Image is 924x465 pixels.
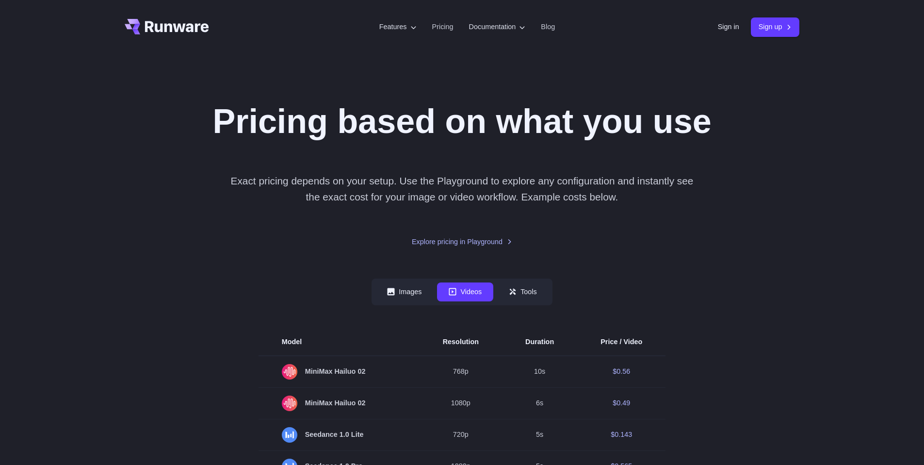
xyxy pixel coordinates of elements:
th: Model [259,329,420,356]
span: Seedance 1.0 Lite [282,427,396,443]
td: 768p [420,356,502,388]
span: MiniMax Hailuo 02 [282,364,396,380]
td: $0.56 [577,356,665,388]
button: Images [375,282,433,301]
td: 720p [420,419,502,450]
td: 5s [502,419,577,450]
th: Resolution [420,329,502,356]
th: Price / Video [577,329,665,356]
td: $0.143 [577,419,665,450]
a: Go to / [125,19,209,34]
a: Blog [541,21,555,33]
label: Features [379,21,417,33]
p: Exact pricing depends on your setup. Use the Playground to explore any configuration and instantl... [226,173,698,205]
button: Videos [437,282,493,301]
td: 6s [502,387,577,419]
a: Explore pricing in Playground [412,236,512,248]
td: 1080p [420,387,502,419]
span: MiniMax Hailuo 02 [282,396,396,411]
td: $0.49 [577,387,665,419]
label: Documentation [469,21,526,33]
a: Pricing [432,21,454,33]
a: Sign in [718,21,739,33]
td: 10s [502,356,577,388]
h1: Pricing based on what you use [212,101,711,142]
button: Tools [497,282,549,301]
a: Sign up [751,17,800,36]
th: Duration [502,329,577,356]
